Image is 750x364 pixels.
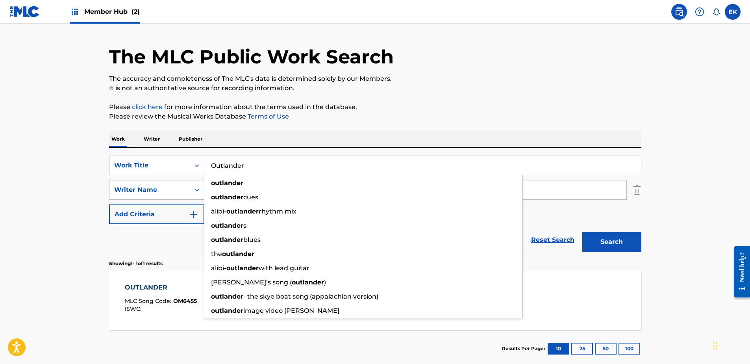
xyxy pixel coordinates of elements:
p: Showing 1 - 1 of 1 results [109,260,163,267]
div: OUTLANDER [125,283,197,292]
span: (2) [131,8,140,15]
img: 9d2ae6d4665cec9f34b9.svg [189,210,198,219]
span: with lead guitar [259,264,309,272]
strong: outlander [211,307,243,314]
button: Add Criteria [109,204,204,224]
strong: outlander [211,293,243,300]
span: the [211,250,222,258]
button: Search [582,232,641,252]
span: image video [PERSON_NAME] [243,307,339,314]
button: 25 [571,343,593,355]
strong: outlander [211,193,243,201]
span: - the skye boat song (appalachian version) [243,293,378,300]
img: Top Rightsholders [70,7,80,17]
span: [PERSON_NAME]’s song ( [211,279,292,286]
span: rhythm mix [259,208,296,215]
a: Reset Search [527,231,578,249]
div: Notifications [712,8,720,16]
iframe: Chat Widget [711,326,750,364]
div: User Menu [725,4,741,20]
strong: outlander [226,264,259,272]
span: blues [243,236,261,243]
a: click here [132,103,163,111]
p: It is not an authoritative source for recording information. [109,84,641,93]
p: The accuracy and completeness of The MLC's data is determined solely by our Members. [109,74,641,84]
iframe: Resource Center [728,240,750,304]
form: Search Form [109,156,641,256]
strong: outlander [222,250,254,258]
p: Publisher [176,131,205,147]
strong: outlander [211,179,243,187]
button: 100 [619,343,640,355]
img: help [695,7,704,17]
span: s [243,222,246,229]
img: Delete Criterion [633,180,641,200]
strong: outlander [292,279,324,286]
span: Member Hub [84,7,140,16]
div: Work Title [114,161,185,170]
span: MLC Song Code : [125,297,173,305]
button: 50 [595,343,617,355]
img: MLC Logo [9,6,40,17]
strong: outlander [211,222,243,229]
button: 10 [548,343,569,355]
span: alibi- [211,208,226,215]
span: cues [243,193,258,201]
p: Work [109,131,127,147]
p: Results Per Page: [502,345,547,352]
div: Writer Name [114,185,185,195]
span: ISWC : [125,305,143,312]
p: Please for more information about the terms used in the database. [109,102,641,112]
p: Please review the Musical Works Database [109,112,641,121]
div: Drag [713,334,718,358]
div: Help [692,4,707,20]
span: OM6455 [173,297,197,305]
span: alibi- [211,264,226,272]
a: OUTLANDERMLC Song Code:OM6455ISWC: OverclaimWriters (1)[PERSON_NAME]Recording Artists (0)Total Kn... [109,271,641,330]
img: search [674,7,684,17]
h1: The MLC Public Work Search [109,45,394,69]
p: Writer [141,131,162,147]
a: Terms of Use [246,113,289,120]
strong: outlander [226,208,259,215]
strong: outlander [211,236,243,243]
a: Public Search [671,4,687,20]
span: ) [324,279,326,286]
